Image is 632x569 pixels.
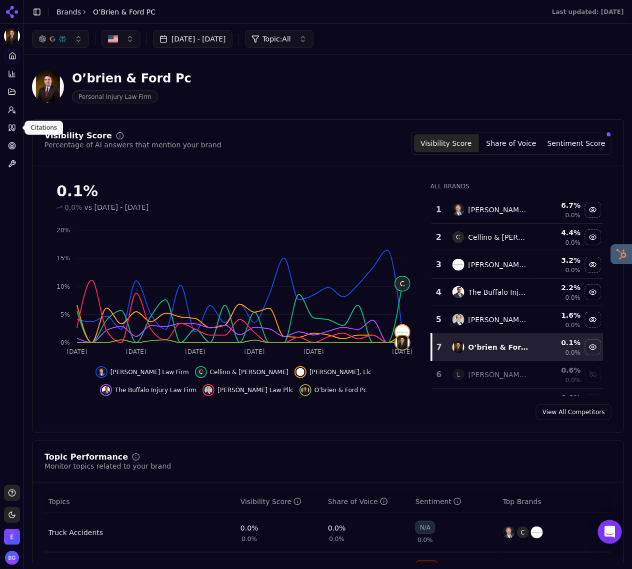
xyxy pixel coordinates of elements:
[452,204,464,216] img: dietrich law firm
[44,461,171,471] div: Monitor topics related to your brand
[435,231,442,243] div: 2
[537,255,581,265] div: 3.2 %
[585,284,601,300] button: Hide the buffalo injury law firm data
[328,497,388,507] div: Share of Voice
[84,202,149,212] span: vs [DATE] - [DATE]
[499,491,611,513] th: Top Brands
[452,314,464,326] img: towey law pllc
[431,389,603,416] tr: 0.0%Show bruning law data
[314,386,367,394] span: O’brien & Ford Pc
[435,259,442,271] div: 3
[97,368,105,376] img: dietrich law firm
[64,202,82,212] span: 0.0%
[468,232,529,242] div: Cellino & [PERSON_NAME]
[67,349,87,356] tspan: [DATE]
[503,527,515,539] img: dietrich law firm
[102,386,110,394] img: the buffalo injury law firm
[452,259,464,271] img: richmond vona, llc
[531,527,543,539] img: richmond vona, llc
[202,384,293,396] button: Hide towey law pllc data
[417,536,433,544] span: 0.0%
[217,386,293,394] span: [PERSON_NAME] Law Pllc
[5,551,19,565] img: Brian Gomez
[537,228,581,238] div: 4.4 %
[598,520,622,544] div: Open Intercom Messenger
[452,231,464,243] span: C
[452,341,464,353] img: o’brien & ford pc
[565,376,581,384] span: 0.0%
[585,339,601,355] button: Hide o’brien & ford pc data
[395,336,409,350] img: o’brien & ford pc
[468,370,529,380] div: [PERSON_NAME] Green [PERSON_NAME] Cambria Llp
[110,368,189,376] span: [PERSON_NAME] Law Firm
[552,8,624,16] div: Last updated: [DATE]
[411,491,499,513] th: sentiment
[301,386,309,394] img: o’brien & ford pc
[565,294,581,302] span: 0.0%
[431,306,603,334] tr: 5towey law pllc[PERSON_NAME] Law Pllc1.6%0.0%Hide towey law pllc data
[294,366,371,378] button: Hide richmond vona, llc data
[452,369,464,381] span: L
[115,386,196,394] span: The Buffalo Injury Law Firm
[503,497,541,507] span: Top Brands
[415,521,435,534] div: N/A
[44,140,221,150] div: Percentage of AI answers that mention your brand
[468,260,529,270] div: [PERSON_NAME], Llc
[435,286,442,298] div: 4
[48,497,70,507] span: Topics
[565,239,581,247] span: 0.0%
[56,7,155,17] nav: breadcrumb
[431,224,603,251] tr: 2CCellino & [PERSON_NAME]4.4%0.0%Hide cellino & barnes data
[56,8,81,16] a: Brands
[537,310,581,320] div: 1.6 %
[244,349,265,356] tspan: [DATE]
[468,315,529,325] div: [PERSON_NAME] Law Pllc
[56,227,70,234] tspan: 20%
[32,71,64,103] img: O’Brien & Ford PC
[72,70,191,86] div: O’brien & Ford Pc
[517,527,529,539] span: C
[95,366,189,378] button: Hide dietrich law firm data
[48,528,103,538] a: Truck Accidents
[436,341,442,353] div: 7
[452,286,464,298] img: the buffalo injury law firm
[536,404,611,420] a: View All Competitors
[44,132,112,140] div: Visibility Score
[262,34,291,44] span: Topic: All
[430,196,603,499] div: Data table
[537,393,581,403] div: 0.0 %
[303,349,324,356] tspan: [DATE]
[4,529,20,545] img: Elite Legal Marketing
[565,211,581,219] span: 0.0%
[126,349,146,356] tspan: [DATE]
[392,349,413,356] tspan: [DATE]
[565,349,581,357] span: 0.0%
[56,182,410,200] div: 0.1%
[585,312,601,328] button: Hide towey law pllc data
[240,497,301,507] div: Visibility Score
[468,205,529,215] div: [PERSON_NAME] Law Firm
[565,321,581,329] span: 0.0%
[435,204,442,216] div: 1
[435,369,442,381] div: 6
[565,266,581,274] span: 0.0%
[585,394,601,410] button: Show bruning law data
[431,251,603,279] tr: 3richmond vona, llc[PERSON_NAME], Llc3.2%0.0%Hide richmond vona, llc data
[56,283,70,290] tspan: 10%
[72,90,158,103] span: Personal Injury Law Firm
[153,30,232,48] button: [DATE] - [DATE]
[236,491,324,513] th: visibilityScore
[197,368,205,376] span: C
[431,361,603,389] tr: 6L[PERSON_NAME] Green [PERSON_NAME] Cambria Llp0.6%0.0%Show lipsitz green scime cambria llp data
[4,529,20,545] button: Open organization switcher
[328,523,346,533] div: 0.0%
[585,202,601,218] button: Hide dietrich law firm data
[468,287,529,297] div: The Buffalo Injury Law Firm
[4,28,20,44] img: O’Brien & Ford PC
[585,367,601,383] button: Show lipsitz green scime cambria llp data
[537,338,581,348] div: 0.1 %
[544,134,609,152] button: Sentiment Score
[44,491,236,513] th: Topics
[537,200,581,210] div: 6.7 %
[242,535,257,543] span: 0.0%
